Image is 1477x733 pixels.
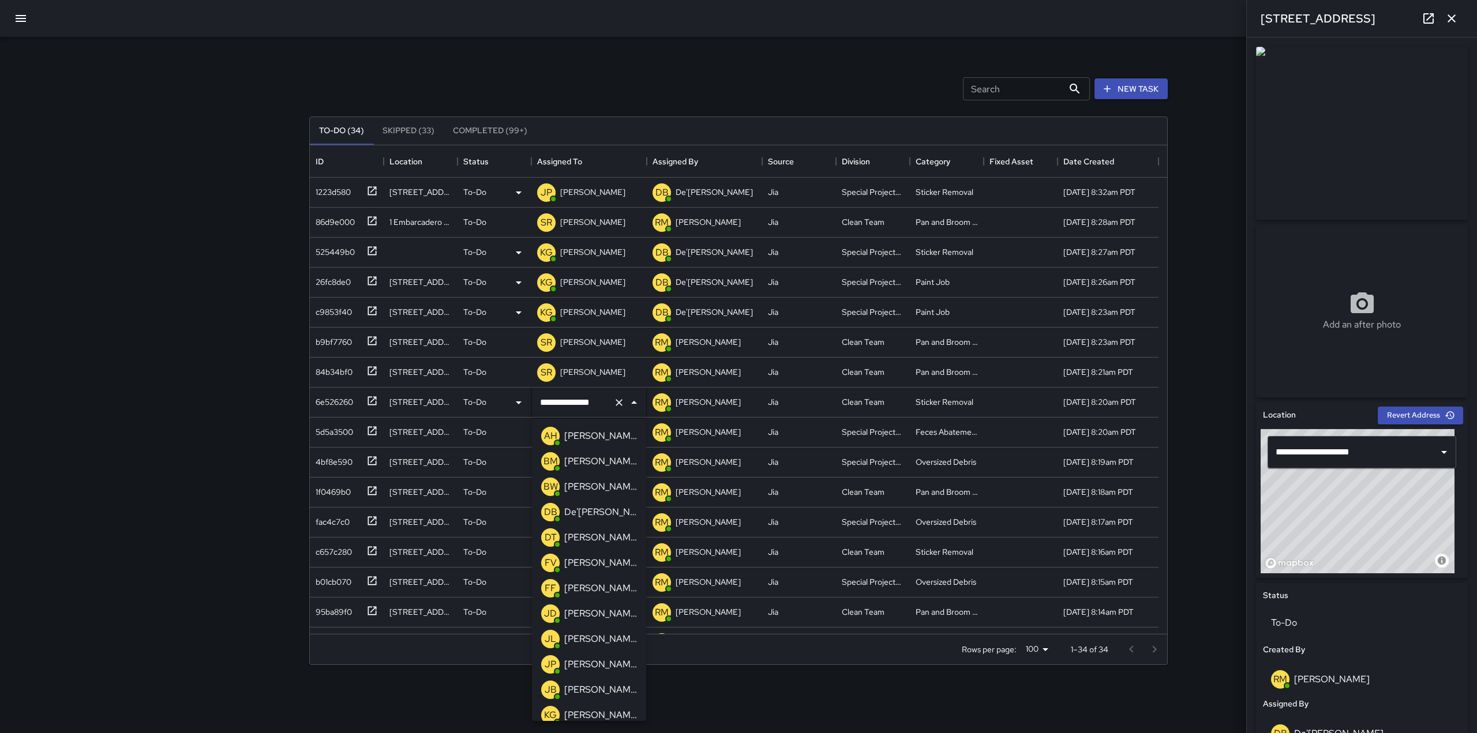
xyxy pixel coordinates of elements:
[842,576,904,588] div: Special Projects Team
[916,246,973,258] div: Sticker Removal
[541,216,552,230] p: SR
[541,336,552,349] p: SR
[842,246,904,258] div: Special Projects Team
[916,276,950,288] div: Paint Job
[916,486,978,498] div: Pan and Broom Block Faces
[560,336,625,348] p: [PERSON_NAME]
[1063,336,1135,348] div: 8/21/2025, 8:23am PDT
[564,454,637,468] p: [PERSON_NAME]
[463,246,486,258] p: To-Do
[389,516,452,528] div: 701 Montgomery Street
[389,486,452,498] div: 584 Washington Street
[842,145,870,178] div: Division
[655,426,669,439] p: RM
[564,581,637,595] p: [PERSON_NAME]
[768,486,778,498] div: Jia
[676,456,741,468] p: [PERSON_NAME]
[916,306,950,318] div: Paint Job
[655,336,669,349] p: RM
[655,546,669,559] p: RM
[310,145,384,178] div: ID
[655,276,669,290] p: DB
[676,606,741,618] p: [PERSON_NAME]
[768,186,778,198] div: Jia
[842,186,904,198] div: Special Projects Team
[842,216,884,228] div: Clean Team
[564,531,637,544] p: [PERSON_NAME]
[842,426,904,438] div: Special Projects Team
[842,396,884,408] div: Clean Team
[1063,186,1135,198] div: 8/21/2025, 8:32am PDT
[463,306,486,318] p: To-Do
[560,276,625,288] p: [PERSON_NAME]
[463,366,486,378] p: To-Do
[311,242,355,258] div: 525449b0
[842,306,904,318] div: Special Projects Team
[655,456,669,469] p: RM
[311,482,351,498] div: 1f0469b0
[389,276,452,288] div: 265 Sacramento Street
[768,216,778,228] div: Jia
[1063,486,1133,498] div: 8/21/2025, 8:18am PDT
[655,186,669,200] p: DB
[311,602,352,618] div: 95ba89f0
[768,396,778,408] div: Jia
[655,306,669,319] p: DB
[1058,145,1159,178] div: Date Created
[1071,644,1108,655] p: 1–34 of 34
[463,426,486,438] p: To-Do
[842,606,884,618] div: Clean Team
[463,336,486,348] p: To-Do
[311,452,353,468] div: 4bf8e590
[544,429,557,443] p: AH
[1063,606,1134,618] div: 8/21/2025, 8:14am PDT
[676,576,741,588] p: [PERSON_NAME]
[389,426,452,438] div: 401 Washington Street
[916,546,973,558] div: Sticker Removal
[762,145,836,178] div: Source
[842,276,904,288] div: Special Projects Team
[463,486,486,498] p: To-Do
[389,456,452,468] div: 445 Washington Street
[564,607,637,621] p: [PERSON_NAME]
[768,336,778,348] div: Jia
[311,631,350,648] div: 7a9317a0
[545,531,557,544] p: DT
[544,607,557,621] p: JD
[311,572,351,588] div: b01cb070
[564,429,637,443] p: [PERSON_NAME]
[545,657,556,671] p: JP
[676,246,753,258] p: De'[PERSON_NAME]
[545,581,556,595] p: FF
[916,426,978,438] div: Feces Abatement
[1063,456,1134,468] div: 8/21/2025, 8:19am PDT
[541,186,552,200] p: JP
[389,306,452,318] div: 265 Sacramento Street
[1063,426,1136,438] div: 8/21/2025, 8:20am PDT
[389,606,452,618] div: 425 Jackson Street
[544,505,557,519] p: DB
[560,216,625,228] p: [PERSON_NAME]
[916,186,973,198] div: Sticker Removal
[842,486,884,498] div: Clean Team
[311,542,352,558] div: c657c280
[655,606,669,619] p: RM
[389,186,452,198] div: 225 Bush Street
[842,546,884,558] div: Clean Team
[540,276,553,290] p: KG
[1063,276,1135,288] div: 8/21/2025, 8:26am PDT
[1063,396,1136,408] div: 8/21/2025, 8:20am PDT
[655,516,669,529] p: RM
[768,306,778,318] div: Jia
[916,456,976,468] div: Oversized Debris
[463,145,489,178] div: Status
[655,216,669,230] p: RM
[768,145,794,178] div: Source
[311,212,355,228] div: 86d9e000
[311,422,353,438] div: 5d5a3500
[768,426,778,438] div: Jia
[842,516,904,528] div: Special Projects Team
[564,683,637,697] p: [PERSON_NAME]
[311,362,353,378] div: 84b34bf0
[1094,78,1168,100] button: New Task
